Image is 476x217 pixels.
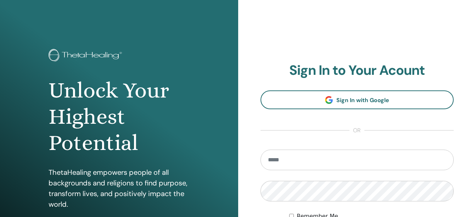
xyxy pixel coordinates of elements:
h2: Sign In to Your Acount [261,62,454,79]
a: Sign In with Google [261,90,454,109]
span: or [349,126,364,135]
span: Sign In with Google [336,96,389,104]
h1: Unlock Your Highest Potential [49,77,190,156]
p: ThetaHealing empowers people of all backgrounds and religions to find purpose, transform lives, a... [49,167,190,210]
